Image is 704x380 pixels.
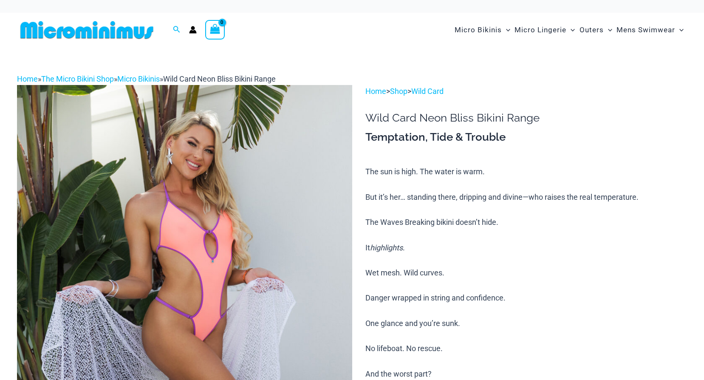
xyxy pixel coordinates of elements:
[189,26,197,34] a: Account icon link
[17,74,38,83] a: Home
[515,19,566,41] span: Micro Lingerie
[117,74,160,83] a: Micro Bikinis
[452,17,512,43] a: Micro BikinisMenu ToggleMenu Toggle
[580,19,604,41] span: Outers
[390,87,407,96] a: Shop
[41,74,114,83] a: The Micro Bikini Shop
[365,111,687,125] h1: Wild Card Neon Bliss Bikini Range
[604,19,612,41] span: Menu Toggle
[614,17,686,43] a: Mens SwimwearMenu ToggleMenu Toggle
[365,85,687,98] p: > >
[411,87,444,96] a: Wild Card
[451,16,687,44] nav: Site Navigation
[577,17,614,43] a: OutersMenu ToggleMenu Toggle
[205,20,225,40] a: View Shopping Cart, empty
[17,20,157,40] img: MM SHOP LOGO FLAT
[365,87,386,96] a: Home
[163,74,276,83] span: Wild Card Neon Bliss Bikini Range
[675,19,684,41] span: Menu Toggle
[455,19,502,41] span: Micro Bikinis
[365,130,687,145] h3: Temptation, Tide & Trouble
[502,19,510,41] span: Menu Toggle
[616,19,675,41] span: Mens Swimwear
[17,74,276,83] span: » » »
[370,243,403,252] i: highlights
[173,25,181,35] a: Search icon link
[566,19,575,41] span: Menu Toggle
[512,17,577,43] a: Micro LingerieMenu ToggleMenu Toggle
